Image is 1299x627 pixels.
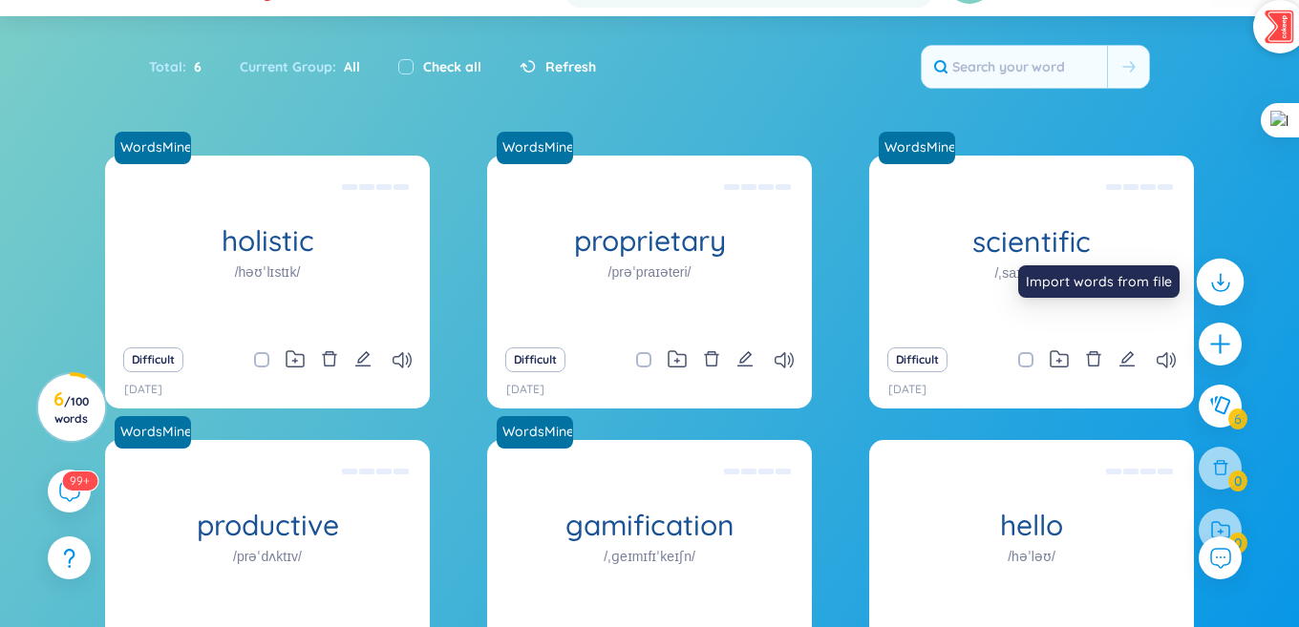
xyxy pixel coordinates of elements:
p: [DATE] [506,381,544,399]
h1: /həʊˈlɪstɪk/ [235,261,301,282]
h1: hello [869,509,1194,542]
span: All [336,58,360,75]
h1: /ˌɡeɪmɪfɪˈkeɪʃn/ [604,546,695,567]
input: Search your word [922,46,1107,88]
h1: scientific [869,224,1194,258]
span: delete [703,350,720,367]
sup: 573 [62,471,97,491]
a: WordsMine [495,137,575,157]
h1: /prəˈdʌktɪv/ [233,546,302,567]
a: WordsMine [113,422,193,441]
button: edit [354,346,372,373]
span: plus [1208,332,1232,356]
h1: proprietary [487,224,812,258]
a: WordsMine [497,416,581,449]
h1: /həˈləʊ/ [1008,546,1055,567]
h3: 6 [50,391,93,426]
button: delete [703,346,720,373]
span: edit [1118,350,1136,367]
a: WordsMine [497,132,581,164]
span: edit [736,350,754,367]
div: Import words from file [1018,265,1180,298]
label: Check all [423,56,481,77]
a: WordsMine [879,132,963,164]
h1: /ˌsaɪənˈtɪfɪk/ [994,261,1068,282]
button: Difficult [123,347,183,372]
p: [DATE] [124,381,162,399]
a: WordsMine [877,137,957,157]
span: / 100 words [54,394,89,426]
button: delete [1085,346,1102,373]
h1: gamification [487,509,812,542]
span: delete [321,350,338,367]
span: edit [354,350,372,367]
div: Total : [149,47,221,87]
span: delete [1085,350,1102,367]
a: WordsMine [495,422,575,441]
a: WordsMine [113,137,193,157]
span: Refresh [545,56,596,77]
button: delete [321,346,338,373]
h1: holistic [105,224,430,258]
span: 6 [186,56,202,77]
button: Difficult [887,347,948,372]
a: WordsMine [115,416,199,449]
button: Difficult [505,347,565,372]
button: edit [1118,346,1136,373]
a: WordsMine [115,132,199,164]
h1: productive [105,509,430,542]
h1: /prəˈpraɪəteri/ [608,261,692,282]
p: [DATE] [888,381,926,399]
button: edit [736,346,754,373]
div: Current Group : [221,47,379,87]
